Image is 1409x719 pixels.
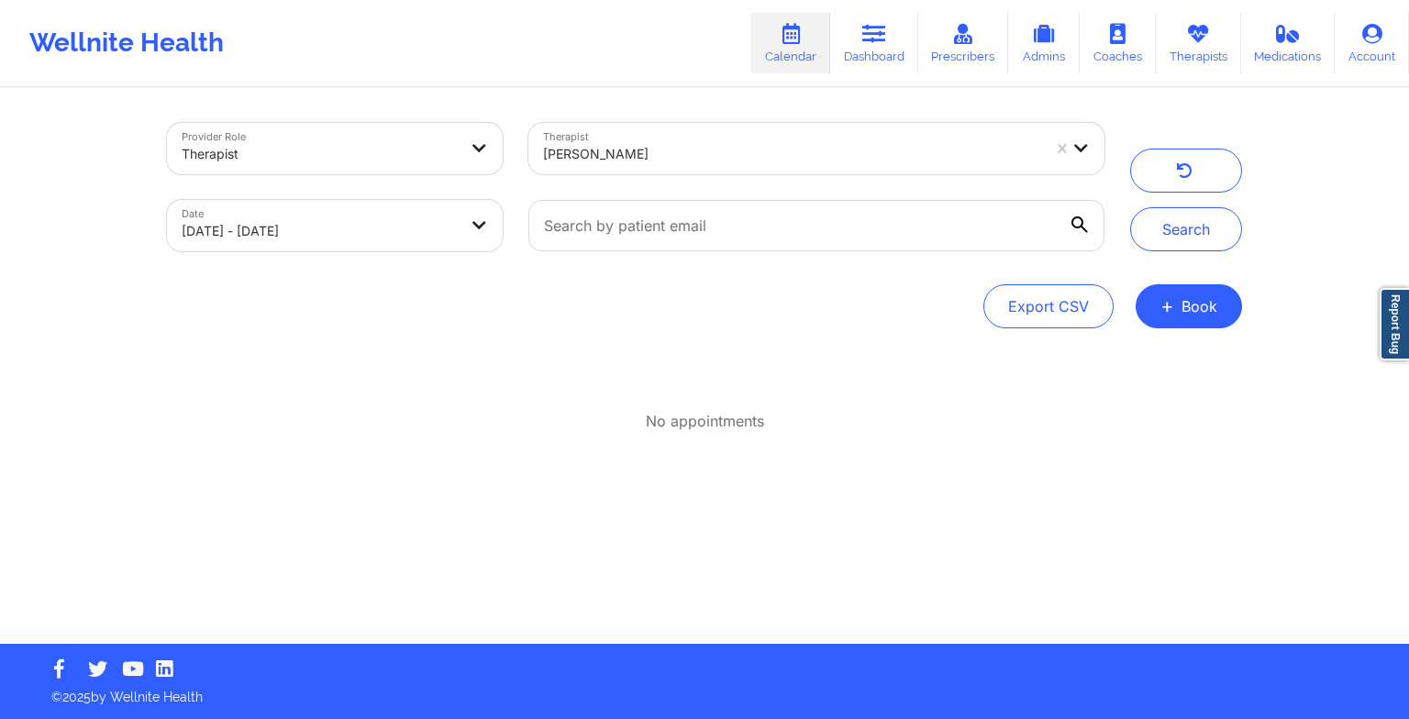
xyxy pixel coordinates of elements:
[528,200,1104,251] input: Search by patient email
[1160,301,1174,311] span: +
[646,411,764,432] p: No appointments
[1335,13,1409,73] a: Account
[1241,13,1336,73] a: Medications
[182,211,457,251] div: [DATE] - [DATE]
[1156,13,1241,73] a: Therapists
[983,284,1114,328] button: Export CSV
[1080,13,1156,73] a: Coaches
[1380,288,1409,360] a: Report Bug
[1136,284,1242,328] button: +Book
[1130,207,1242,251] button: Search
[751,13,830,73] a: Calendar
[182,134,457,174] div: Therapist
[543,134,1041,174] div: [PERSON_NAME]
[1008,13,1080,73] a: Admins
[830,13,918,73] a: Dashboard
[39,675,1370,706] p: © 2025 by Wellnite Health
[918,13,1009,73] a: Prescribers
